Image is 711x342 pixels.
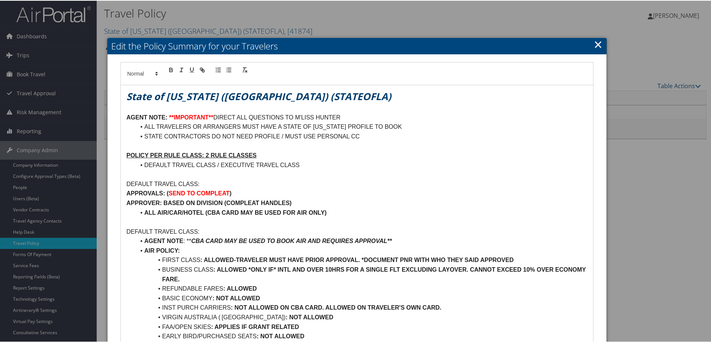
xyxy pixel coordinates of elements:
[126,112,588,122] p: DIRECT ALL QUESTIONS TO M'LISS HUNTER
[231,304,441,310] strong: : NOT ALLOWED ON CBA CARD. ALLOWED ON TRAVELER'S OWN CARD.
[169,189,230,196] strong: SEND TO COMPLEAT
[135,293,588,303] li: BASIC ECONOMY
[229,189,231,196] strong: )
[135,131,588,141] li: STATE CONTRACTORS DO NOT NEED PROFILE / MUST USE PERSONAL CC
[126,199,292,205] strong: APPROVER: BASED ON DIVISION (COMPLEAT HANDLES)
[167,189,168,196] strong: (
[144,237,183,243] strong: AGENT NOTE
[135,160,588,169] li: DEFAULT TRAVEL CLASS / EXECUTIVE TRAVEL CLASS
[107,37,607,54] h2: Edit the Policy Summary for your Travelers
[594,36,602,51] a: Close
[212,294,260,301] strong: : NOT ALLOWED
[126,179,588,188] p: DEFAULT TRAVEL CLASS:
[162,266,588,282] strong: : ALLOWED *ONLY IF* INTL AND OVER 10HRS FOR A SINGLE FLT EXCLUDING LAYOVER. CANNOT EXCEED 10% OVE...
[135,283,588,293] li: REFUNDABLE FARES
[257,332,304,339] strong: : NOT ALLOWED
[135,331,588,341] li: EARLY BIRD/PURCHASED SEATS
[126,151,257,158] u: POLICY PER RULE CLASS: 2 RULE CLASSES
[144,209,326,215] strong: ALL AIR/CAR/HOTEL (CBA CARD MAY BE USED FOR AIR ONLY)
[200,256,514,262] strong: : ALLOWED-TRAVELER MUST HAVE PRIOR APPROVAL. *DOCUMENT PNR WITH WHO THEY SAID APPROVED
[144,247,180,253] strong: AIR POLICY:
[223,285,257,291] strong: : ALLOWED
[135,322,588,331] li: FAA/OPEN SKIES
[191,237,392,243] em: CBA CARD MAY BE USED TO BOOK AIR AND REQUIRES APPROVAL**
[126,89,391,102] em: State of [US_STATE] ([GEOGRAPHIC_DATA]) (STATEOFLA)
[211,323,299,329] strong: : APPLIES IF GRANT RELATED
[286,313,333,320] strong: : NOT ALLOWED
[135,302,588,312] li: INST PURCH CARRIERS
[126,189,165,196] strong: APPROVALS:
[135,255,588,264] li: FIRST CLASS
[135,312,588,322] li: VIRGIN AUSTRALIA ( [GEOGRAPHIC_DATA])
[126,114,167,120] strong: AGENT NOTE:
[135,121,588,131] li: ALL TRAVELERS OR ARRANGERS MUST HAVE A STATE OF [US_STATE] PROFILE TO BOOK
[126,226,588,236] p: DEFAULT TRAVEL CLASS:
[135,264,588,283] li: BUSINESS CLASS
